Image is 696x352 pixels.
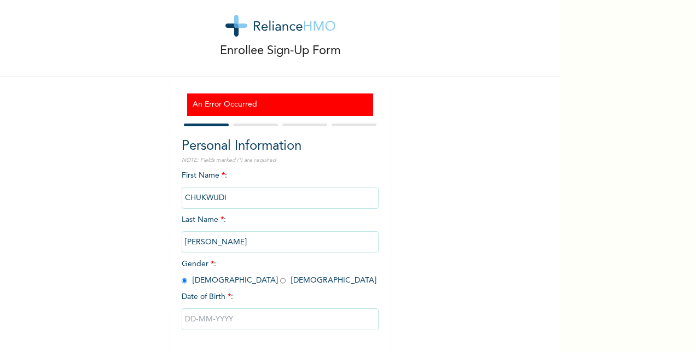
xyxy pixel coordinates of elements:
img: logo [225,15,335,37]
input: DD-MM-YYYY [182,308,379,330]
p: NOTE: Fields marked (*) are required [182,156,379,165]
h3: An Error Occurred [193,99,368,110]
span: Gender : [DEMOGRAPHIC_DATA] [DEMOGRAPHIC_DATA] [182,260,376,284]
span: Last Name : [182,216,379,246]
p: Enrollee Sign-Up Form [220,42,341,60]
span: Date of Birth : [182,291,233,303]
input: Enter your first name [182,187,379,209]
input: Enter your last name [182,231,379,253]
span: First Name : [182,172,379,202]
h2: Personal Information [182,137,379,156]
